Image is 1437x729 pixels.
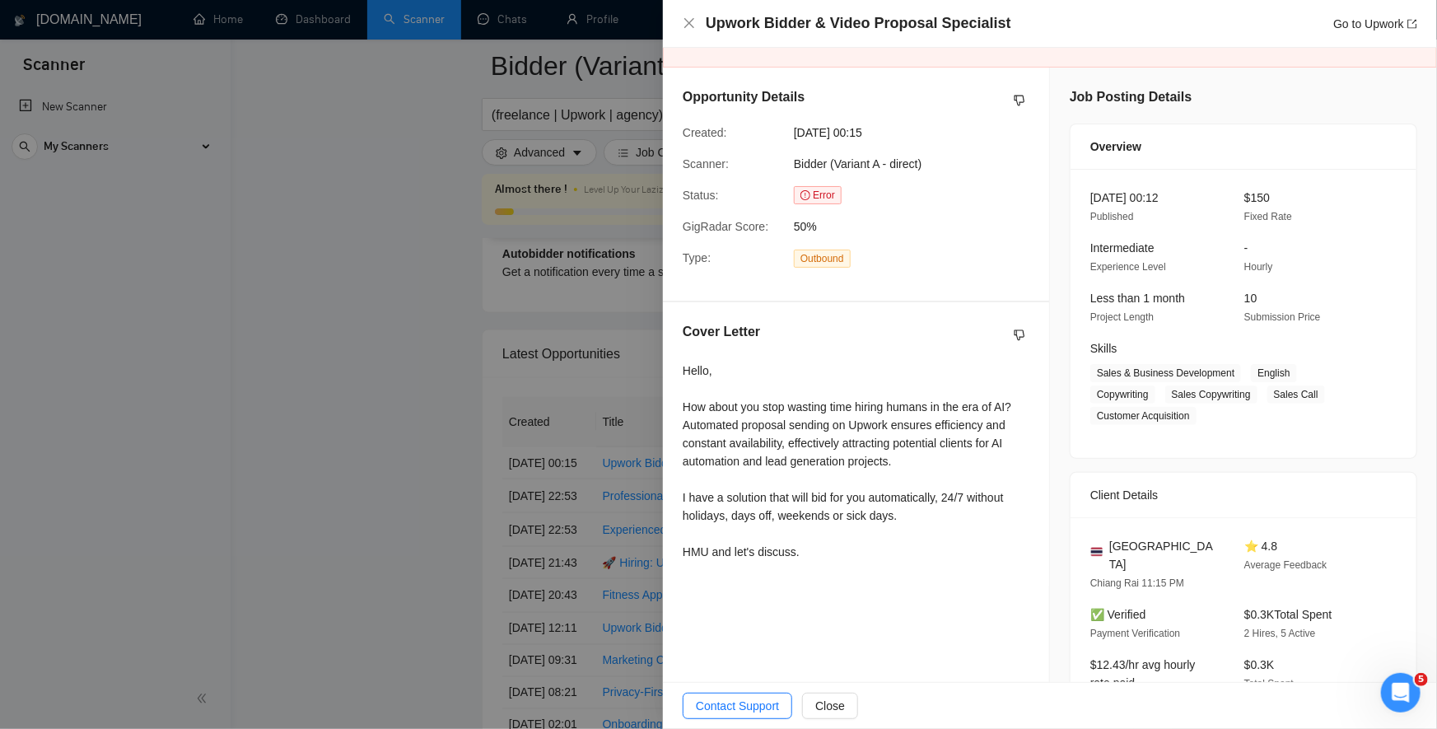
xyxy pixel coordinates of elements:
span: export [1407,19,1417,29]
span: Submission Price [1244,311,1321,323]
span: ⭐ 4.8 [1244,540,1277,553]
button: Contact Support [683,693,792,719]
span: [GEOGRAPHIC_DATA] [1109,537,1218,573]
span: Total Spent [1244,678,1294,689]
span: Type: [683,251,711,264]
span: Sales & Business Development [1090,364,1241,382]
h5: Opportunity Details [683,87,805,107]
span: [DATE] 00:15 [794,124,1041,142]
span: Created: [683,126,727,139]
h5: Job Posting Details [1070,87,1192,107]
button: dislike [1010,91,1029,110]
span: 2 Hires, 5 Active [1244,628,1316,639]
span: Payment Verification [1090,628,1180,639]
button: Close [802,693,858,719]
span: GigRadar Score: [683,220,768,233]
span: - [1244,241,1248,255]
div: Hello, How about you stop wasting time hiring humans in the era of AI? Automated proposal sending... [683,362,1029,561]
span: English [1251,364,1296,382]
button: dislike [1010,325,1029,345]
span: Intermediate [1090,241,1155,255]
h5: Cover Letter [683,322,760,342]
span: Average Feedback [1244,559,1327,571]
span: [DATE] 00:12 [1090,191,1159,204]
button: Close [683,16,696,30]
span: $0.3K Total Spent [1244,608,1332,621]
span: Sales Call [1267,386,1325,404]
span: Scanner: [683,157,729,171]
span: $150 [1244,191,1270,204]
span: 50% [794,217,1041,236]
span: 10 [1244,292,1257,305]
span: $0.3K [1244,658,1275,671]
span: Close [815,697,845,715]
span: Skills [1090,342,1117,355]
span: ✅ Verified [1090,608,1146,621]
span: Copywriting [1090,386,1155,404]
span: Overview [1090,138,1141,156]
a: Go to Upworkexport [1333,17,1417,30]
span: dislike [1014,329,1025,342]
span: Bidder (Variant A - direct) [794,157,921,171]
span: Chiang Rai 11:15 PM [1090,577,1184,589]
span: Contact Support [696,697,779,715]
h4: Upwork Bidder & Video Proposal Specialist [706,13,1011,34]
span: Error [794,186,842,204]
div: Client Details [1090,473,1397,517]
span: close [683,16,696,30]
span: Project Length [1090,311,1154,323]
img: 🇹🇭 [1091,546,1103,558]
span: dislike [1014,94,1025,107]
span: 5 [1415,673,1428,686]
span: Customer Acquisition [1090,407,1197,425]
span: Hourly [1244,261,1273,273]
span: Outbound [794,250,851,268]
span: $12.43/hr avg hourly rate paid [1090,658,1196,689]
span: exclamation-circle [800,190,810,200]
span: Less than 1 month [1090,292,1185,305]
iframe: Intercom live chat [1381,673,1421,713]
span: Status: [683,189,719,202]
span: Published [1090,211,1134,222]
span: Fixed Rate [1244,211,1292,222]
span: Sales Copywriting [1165,386,1257,404]
span: Experience Level [1090,261,1166,273]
